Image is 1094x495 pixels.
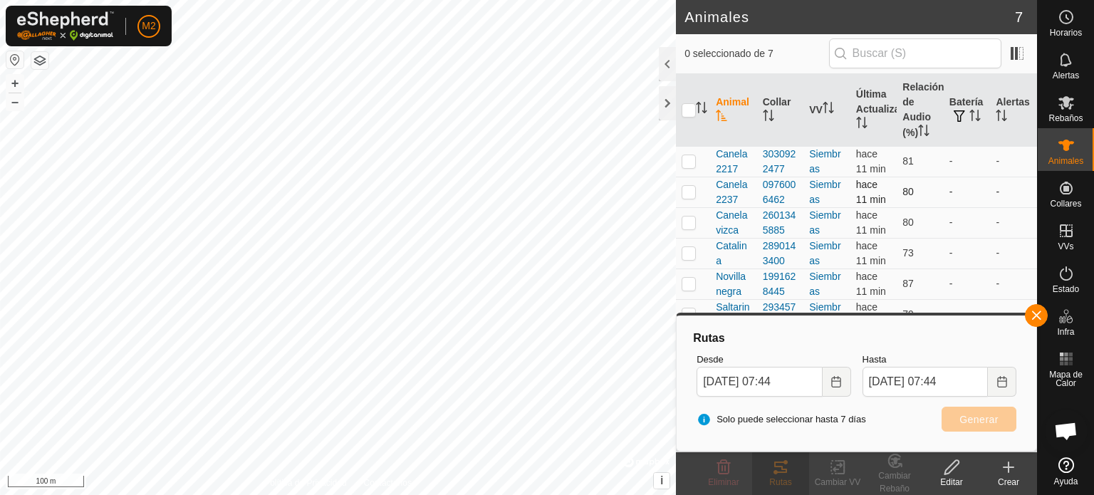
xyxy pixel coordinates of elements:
span: Solo puede seleccionar hasta 7 días [697,412,866,427]
a: Siembras [809,271,840,297]
input: Buscar (S) [829,38,1001,68]
div: 2934572095 [763,300,798,330]
td: - [944,238,991,269]
div: Rutas [691,330,1022,347]
a: Siembras [809,209,840,236]
span: Rebaños [1048,114,1083,123]
p-sorticon: Activar para ordenar [996,112,1007,123]
div: 2601345885 [763,208,798,238]
span: 80 [902,217,914,228]
span: Canela2237 [716,177,751,207]
span: Saltarina [716,300,751,330]
div: Editar [923,476,980,489]
div: Cambiar VV [809,476,866,489]
p-sorticon: Activar para ordenar [969,112,981,123]
a: Siembras [809,240,840,266]
button: Choose Date [823,367,851,397]
span: Generar [959,414,999,425]
td: - [944,146,991,177]
span: 87 [902,278,914,289]
span: 81 [902,155,914,167]
span: Horarios [1050,28,1082,37]
div: 3030922477 [763,147,798,177]
a: Ayuda [1038,452,1094,491]
span: Eliminar [708,477,739,487]
span: 28 ago 2025, 7:32 [856,271,886,297]
span: i [660,474,663,486]
button: i [654,473,670,489]
a: Chat abierto [1045,410,1088,452]
th: Última Actualización [850,74,897,147]
button: + [6,75,24,92]
a: Siembras [809,179,840,205]
span: Alertas [1053,71,1079,80]
div: Crear [980,476,1037,489]
a: Contáctenos [364,476,412,489]
button: Choose Date [988,367,1016,397]
td: - [990,299,1037,330]
p-sorticon: Activar para ordenar [696,104,707,115]
div: 2890143400 [763,239,798,269]
button: Restablecer Mapa [6,51,24,68]
td: - [990,207,1037,238]
th: Alertas [990,74,1037,147]
span: M2 [142,19,155,33]
span: Estado [1053,285,1079,293]
td: - [990,177,1037,207]
span: Novillanegra [716,269,751,299]
p-sorticon: Activar para ordenar [823,104,834,115]
a: Política de Privacidad [264,476,346,489]
a: Siembras [809,148,840,174]
span: Canelavizca [716,208,751,238]
a: Siembras [809,301,840,328]
label: Desde [697,353,850,367]
span: 0 seleccionado de 7 [684,46,828,61]
td: - [944,299,991,330]
span: Animales [1048,157,1083,165]
p-sorticon: Activar para ordenar [918,127,929,138]
div: Cambiar Rebaño [866,469,923,495]
span: 73 [902,247,914,259]
th: Animal [710,74,757,147]
td: - [990,238,1037,269]
span: Canela2217 [716,147,751,177]
span: Infra [1057,328,1074,336]
span: VVs [1058,242,1073,251]
span: Catalina [716,239,751,269]
th: VV [803,74,850,147]
button: Generar [942,407,1016,432]
td: - [990,146,1037,177]
span: Collares [1050,199,1081,208]
th: Relación de Audio (%) [897,74,944,147]
span: 28 ago 2025, 7:32 [856,148,886,174]
td: - [944,269,991,299]
span: 28 ago 2025, 7:32 [856,179,886,205]
img: Logo Gallagher [17,11,114,41]
span: Ayuda [1054,477,1078,486]
p-sorticon: Activar para ordenar [716,112,727,123]
span: 28 ago 2025, 7:32 [856,301,886,328]
div: 0976006462 [763,177,798,207]
span: 28 ago 2025, 7:32 [856,240,886,266]
h2: Animales [684,9,1015,26]
span: 28 ago 2025, 7:33 [856,209,886,236]
span: 80 [902,186,914,197]
td: - [990,269,1037,299]
th: Collar [757,74,804,147]
td: - [944,207,991,238]
div: Rutas [752,476,809,489]
span: Mapa de Calor [1041,370,1090,387]
button: – [6,93,24,110]
span: 79 [902,308,914,320]
p-sorticon: Activar para ordenar [763,112,774,123]
div: 1991628445 [763,269,798,299]
td: - [944,177,991,207]
button: Capas del Mapa [31,52,48,69]
th: Batería [944,74,991,147]
label: Hasta [863,353,1016,367]
p-sorticon: Activar para ordenar [856,119,868,130]
span: 7 [1015,6,1023,28]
